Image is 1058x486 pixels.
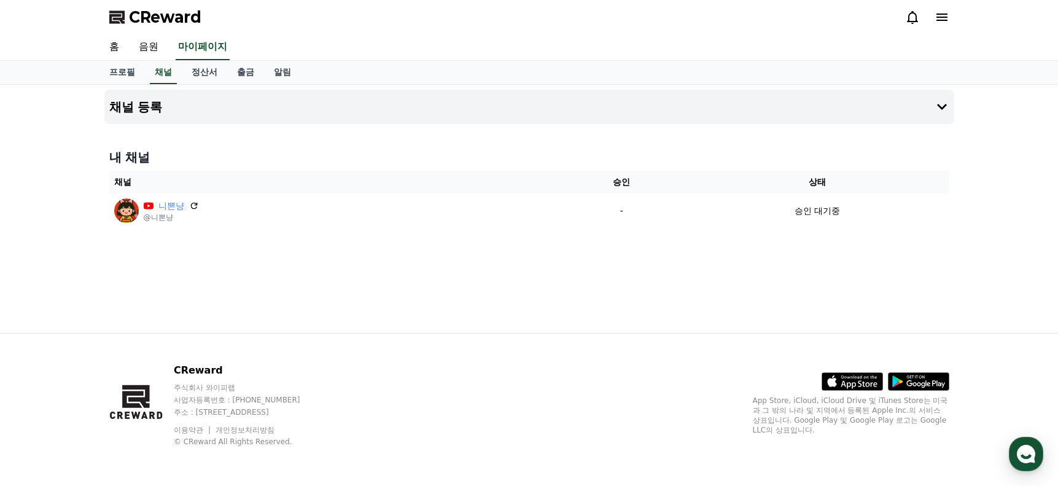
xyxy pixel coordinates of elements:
[182,61,227,84] a: 정산서
[109,100,163,114] h4: 채널 등록
[174,383,324,393] p: 주식회사 와이피랩
[158,200,184,213] a: 니뽄냥
[176,34,230,60] a: 마이페이지
[174,437,324,447] p: © CReward All Rights Reserved.
[99,34,129,60] a: 홈
[562,205,681,218] p: -
[114,198,139,223] img: 니뽄냥
[150,61,177,84] a: 채널
[174,426,212,434] a: 이용약관
[99,61,145,84] a: 프로필
[753,396,949,435] p: App Store, iCloud, iCloud Drive 및 iTunes Store는 미국과 그 밖의 나라 및 지역에서 등록된 Apple Inc.의 서비스 상표입니다. Goo...
[109,149,949,166] h4: 내 채널
[174,363,324,378] p: CReward
[264,61,301,84] a: 알림
[227,61,264,84] a: 출금
[129,7,201,27] span: CReward
[129,34,168,60] a: 음원
[558,171,686,194] th: 승인
[174,407,324,417] p: 주소 : [STREET_ADDRESS]
[109,171,558,194] th: 채널
[686,171,949,194] th: 상태
[795,205,840,218] p: 승인 대기중
[144,213,199,222] p: @니뽄냥
[104,90,954,124] button: 채널 등록
[216,426,274,434] a: 개인정보처리방침
[174,395,324,405] p: 사업자등록번호 : [PHONE_NUMBER]
[109,7,201,27] a: CReward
